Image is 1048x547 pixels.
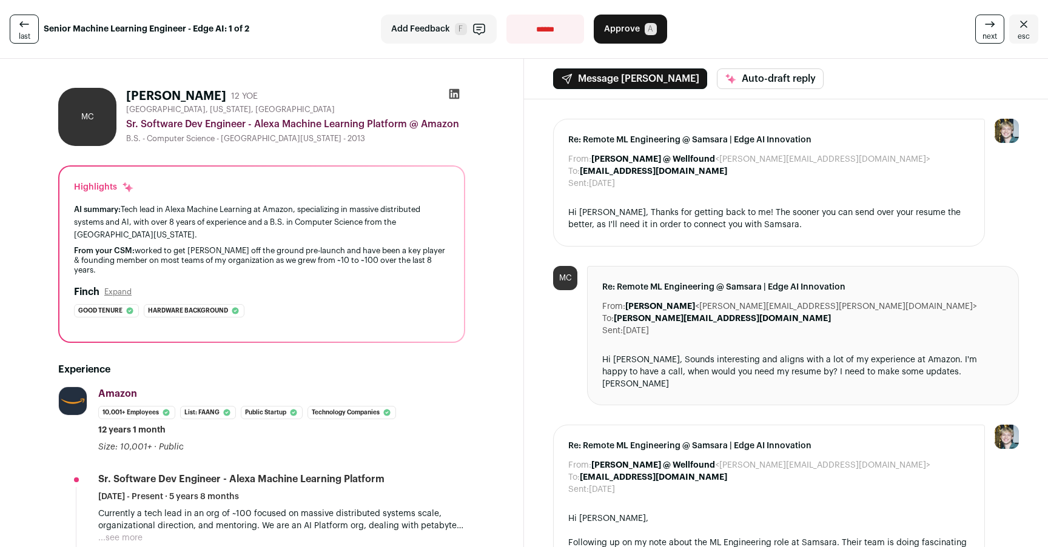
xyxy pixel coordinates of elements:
span: esc [1018,31,1030,41]
dt: To: [602,313,614,325]
span: Public [159,443,184,451]
span: Good tenure [78,305,123,317]
dt: From: [568,153,591,165]
div: Hi [PERSON_NAME], [568,512,970,525]
b: [PERSON_NAME] @ Wellfound [591,155,715,164]
h1: [PERSON_NAME] [126,88,226,105]
dt: To: [568,471,580,483]
span: Approve [604,23,640,35]
dd: <[PERSON_NAME][EMAIL_ADDRESS][DOMAIN_NAME]> [591,459,930,471]
b: [EMAIL_ADDRESS][DOMAIN_NAME] [580,473,727,482]
dt: Sent: [568,483,589,496]
span: From your CSM: [74,247,135,254]
div: worked to get [PERSON_NAME] off the ground pre-launch and have been a key player & founding membe... [74,246,449,275]
span: Re: Remote ML Engineering @ Samsara | Edge AI Innovation [568,134,970,146]
b: [PERSON_NAME][EMAIL_ADDRESS][DOMAIN_NAME] [614,314,831,323]
dd: <[PERSON_NAME][EMAIL_ADDRESS][PERSON_NAME][DOMAIN_NAME]> [625,300,977,313]
b: [EMAIL_ADDRESS][DOMAIN_NAME] [580,167,727,176]
div: MC [553,266,577,290]
b: [PERSON_NAME] [625,302,695,311]
div: Hi [PERSON_NAME], Thanks for getting back to me! The sooner you can send over your resume the bet... [568,207,970,231]
span: A [645,23,657,35]
button: Approve A [594,15,667,44]
h2: Finch [74,285,99,299]
a: next [975,15,1004,44]
span: [DATE] - Present · 5 years 8 months [98,491,239,503]
img: e36df5e125c6fb2c61edd5a0d3955424ed50ce57e60c515fc8d516ef803e31c7.jpg [59,387,87,415]
span: Amazon [98,389,137,399]
div: Sr. Software Dev Engineer - Alexa Machine Learning Platform @ Amazon [126,117,465,131]
dt: To: [568,165,580,177]
span: · [154,441,156,453]
dd: [DATE] [589,483,615,496]
span: Re: Remote ML Engineering @ Samsara | Edge AI Innovation [568,440,970,452]
li: 10,001+ employees [98,406,175,419]
dt: From: [568,459,591,471]
button: Auto-draft reply [717,68,824,89]
span: next [982,31,997,41]
dt: Sent: [602,325,623,337]
a: last [10,15,39,44]
div: B.S. - Computer Science - [GEOGRAPHIC_DATA][US_STATE] - 2013 [126,134,465,144]
span: F [455,23,467,35]
b: [PERSON_NAME] @ Wellfound [591,461,715,469]
img: 6494470-medium_jpg [995,425,1019,449]
img: 6494470-medium_jpg [995,119,1019,143]
button: Add Feedback F [381,15,497,44]
li: Technology Companies [307,406,396,419]
p: Currently a tech lead in an org of ~100 focused on massive distributed systems scale, organizatio... [98,508,465,532]
div: Hi [PERSON_NAME], Sounds interesting and aligns with a lot of my experience at Amazon. I'm happy ... [602,354,1004,390]
span: Size: 10,001+ [98,443,152,451]
button: Expand [104,287,132,297]
div: 12 YOE [231,90,258,102]
div: Highlights [74,181,134,193]
li: List: FAANG [180,406,236,419]
dd: [DATE] [589,177,615,190]
li: Public Startup [241,406,303,419]
button: ...see more [98,532,143,544]
dt: Sent: [568,177,589,190]
span: [GEOGRAPHIC_DATA], [US_STATE], [GEOGRAPHIC_DATA] [126,105,335,114]
div: MC [58,88,116,146]
dd: [DATE] [623,325,649,337]
span: 12 years 1 month [98,424,166,436]
span: last [19,31,30,41]
h2: Experience [58,362,465,377]
span: Hardware background [148,305,228,317]
span: Re: Remote ML Engineering @ Samsara | Edge AI Innovation [602,281,1004,293]
button: Message [PERSON_NAME] [553,68,707,89]
strong: Senior Machine Learning Engineer - Edge AI: 1 of 2 [44,23,249,35]
div: Tech lead in Alexa Machine Learning at Amazon, specializing in massive distributed systems and AI... [74,203,449,241]
dd: <[PERSON_NAME][EMAIL_ADDRESS][DOMAIN_NAME]> [591,153,930,165]
span: Add Feedback [391,23,450,35]
span: AI summary: [74,205,121,213]
div: Sr. Software Dev Engineer - Alexa Machine Learning Platform [98,472,385,486]
dt: From: [602,300,625,313]
a: Close [1009,15,1038,44]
